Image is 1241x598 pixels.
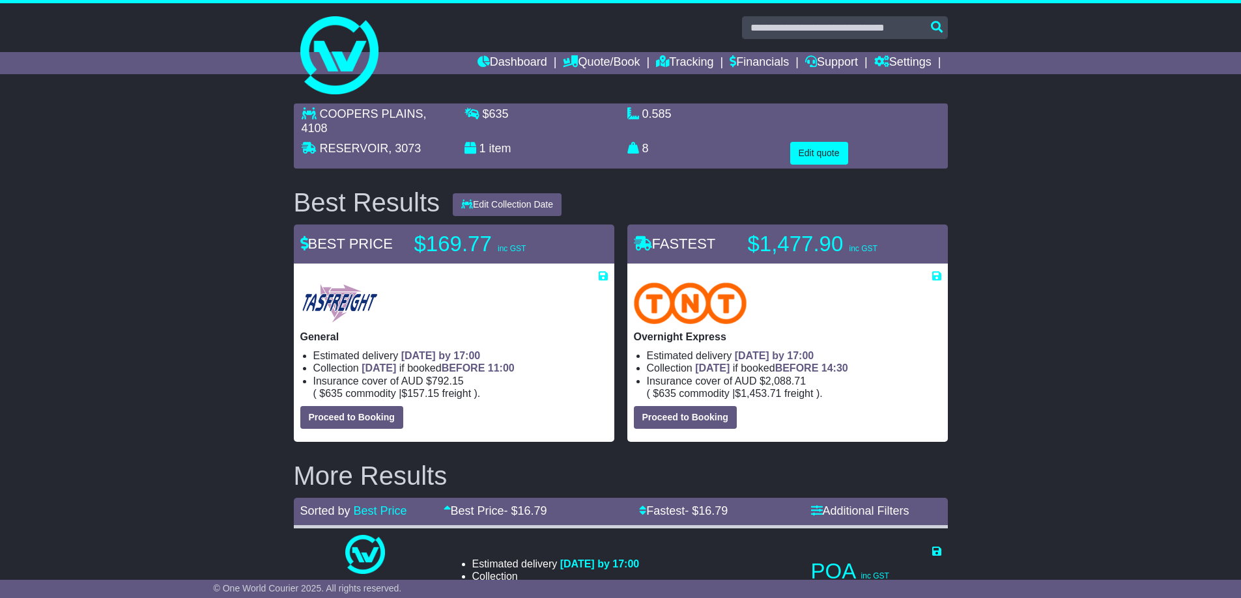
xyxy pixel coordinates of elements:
[811,504,909,517] a: Additional Filters
[294,461,948,490] h2: More Results
[483,107,509,120] span: $
[472,558,770,570] li: Estimated delivery
[634,236,716,252] span: FASTEST
[300,504,350,517] span: Sorted by
[478,52,547,74] a: Dashboard
[414,231,577,257] p: $169.77
[388,142,421,155] span: , 3073
[362,362,514,374] span: if booked
[345,388,395,399] span: Commodity
[775,362,819,374] span: BEFORE
[489,107,509,120] span: 635
[444,504,547,517] a: Best Price- $16.79
[634,282,747,324] img: TNT Domestic: Overnight Express
[647,375,806,387] span: Insurance cover of AUD $
[300,282,379,324] img: Tasfreight: General
[354,504,407,517] a: Best Price
[560,558,640,569] span: [DATE] by 17:00
[362,362,396,374] span: [DATE]
[735,350,814,361] span: [DATE] by 17:00
[489,142,511,155] span: item
[313,375,464,387] span: Insurance cover of AUD $
[634,406,737,429] button: Proceed to Booking
[784,388,813,399] span: Freight
[811,558,941,584] p: POA
[488,362,515,374] span: 11:00
[472,570,770,582] li: Collection
[300,236,393,252] span: BEST PRICE
[345,535,384,574] img: One World Courier: Same Day Nationwide(quotes take 0.5-1 hour)
[679,388,729,399] span: Commodity
[698,504,728,517] span: 16.79
[695,362,730,374] span: [DATE]
[861,571,889,580] span: inc GST
[313,362,608,374] li: Collection
[504,504,547,517] span: - $
[634,331,941,343] p: Overnight Express
[695,362,848,374] span: if booked
[401,350,481,361] span: [DATE] by 17:00
[300,406,403,429] button: Proceed to Booking
[805,52,858,74] a: Support
[730,52,789,74] a: Financials
[874,52,932,74] a: Settings
[432,375,464,387] span: 792.15
[659,388,676,399] span: 635
[313,387,481,400] span: ( ).
[399,388,401,399] span: |
[765,375,806,387] span: 2,088.71
[442,388,471,399] span: Freight
[563,52,640,74] a: Quote/Book
[518,504,547,517] span: 16.79
[407,388,439,399] span: 157.15
[650,388,816,399] span: $ $
[642,107,672,120] span: 0.585
[479,142,486,155] span: 1
[302,107,427,135] span: , 4108
[642,142,649,155] span: 8
[639,504,728,517] a: Fastest- $16.79
[214,583,402,593] span: © One World Courier 2025. All rights reserved.
[732,388,735,399] span: |
[320,142,389,155] span: RESERVOIR
[790,142,848,165] button: Edit quote
[647,387,823,400] span: ( ).
[647,362,941,374] li: Collection
[748,231,911,257] p: $1,477.90
[498,244,526,253] span: inc GST
[849,244,877,253] span: inc GST
[685,504,728,517] span: - $
[300,331,608,343] p: General
[453,193,562,216] button: Edit Collection Date
[287,188,447,217] div: Best Results
[442,362,485,374] span: BEFORE
[317,388,474,399] span: $ $
[313,349,608,362] li: Estimated delivery
[325,388,343,399] span: 635
[656,52,713,74] a: Tracking
[821,362,848,374] span: 14:30
[741,388,781,399] span: 1,453.71
[647,349,941,362] li: Estimated delivery
[320,107,423,120] span: COOPERS PLAINS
